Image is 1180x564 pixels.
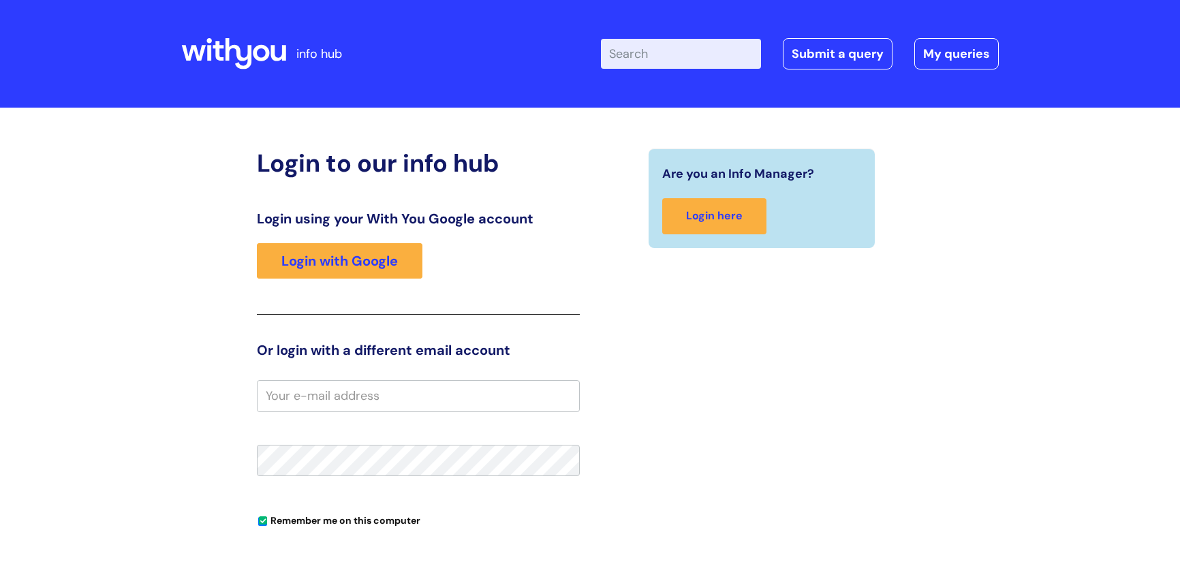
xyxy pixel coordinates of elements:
h3: Or login with a different email account [257,342,580,358]
h3: Login using your With You Google account [257,210,580,227]
a: My queries [914,38,999,69]
a: Submit a query [783,38,892,69]
input: Your e-mail address [257,380,580,411]
label: Remember me on this computer [257,512,420,527]
span: Are you an Info Manager? [662,163,814,185]
div: You can uncheck this option if you're logging in from a shared device [257,509,580,531]
input: Search [601,39,761,69]
input: Remember me on this computer [258,517,267,526]
h2: Login to our info hub [257,148,580,178]
a: Login here [662,198,766,234]
p: info hub [296,43,342,65]
a: Login with Google [257,243,422,279]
